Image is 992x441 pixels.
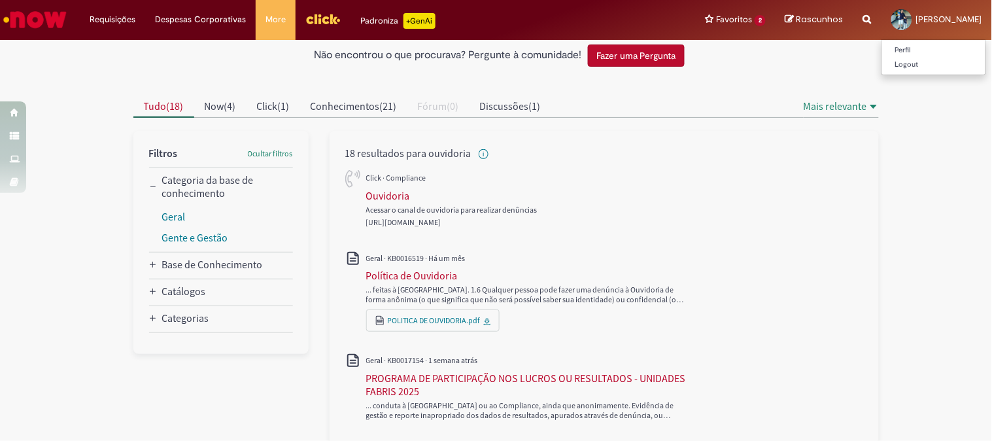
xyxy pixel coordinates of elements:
[755,15,766,26] span: 2
[314,50,581,62] h2: Não encontrou o que procurava? Pergunte à comunidade!
[90,13,135,26] span: Requisições
[360,13,436,29] div: Padroniza
[305,9,341,29] img: click_logo_yellow_360x200.png
[716,13,752,26] span: Favoritos
[882,43,985,58] a: Perfil
[155,13,246,26] span: Despesas Corporativas
[785,14,844,26] a: Rascunhos
[796,13,844,26] span: Rascunhos
[265,13,286,26] span: More
[588,44,685,67] button: Fazer uma Pergunta
[916,14,982,25] span: [PERSON_NAME]
[882,58,985,72] a: Logout
[403,13,436,29] p: +GenAi
[1,7,69,33] img: ServiceNow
